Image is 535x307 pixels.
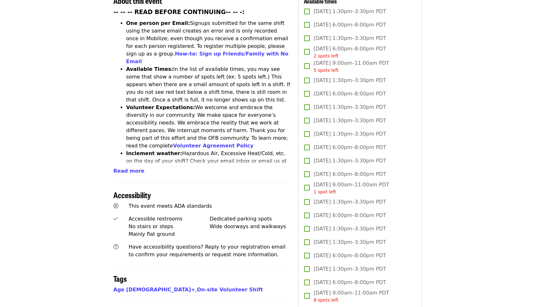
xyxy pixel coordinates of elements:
[126,150,182,156] strong: Inclement weather:
[314,21,386,29] span: [DATE] 6:00pm–8:00pm PDT
[126,66,173,72] strong: Available Times:
[129,230,210,238] div: Mainly flat ground
[113,216,118,222] i: check icon
[314,34,386,42] span: [DATE] 1:30pm–3:30pm PDT
[314,189,336,194] span: 1 spot left
[314,90,386,98] span: [DATE] 6:00pm–8:00pm PDT
[314,130,386,138] span: [DATE] 1:30pm–3:30pm PDT
[126,104,291,150] li: We welcome and embrace the diversity in our community. We make space for everyone’s accessibility...
[314,157,386,165] span: [DATE] 1:30pm–3:30pm PDT
[126,150,291,188] li: Hazardous Air, Excessive Heat/Cold, etc. on the day of your shift? Check your email inbox or emai...
[314,144,386,151] span: [DATE] 6:00pm–8:00pm PDT
[113,273,127,284] span: Tags
[210,223,291,230] div: Wide doorways and walkways
[314,77,386,84] span: [DATE] 1:30pm–3:30pm PDT
[314,45,386,59] span: [DATE] 6:00pm–8:00pm PDT
[314,59,389,74] span: [DATE] 9:00am–11:00am PDT
[113,168,144,174] span: Read more
[129,223,210,230] div: No stairs or steps
[314,252,386,259] span: [DATE] 6:00pm–8:00pm PDT
[314,103,386,111] span: [DATE] 1:30pm–3:30pm PDT
[129,215,210,223] div: Accessible restrooms
[314,238,386,246] span: [DATE] 1:30pm–3:30pm PDT
[113,287,197,293] span: ,
[314,289,389,303] span: [DATE] 9:00am–11:00am PDT
[210,215,291,223] div: Dedicated parking spots
[126,65,291,104] li: In the list of available times, you may see some that show a number of spots left (ex: 5 spots le...
[314,212,386,219] span: [DATE] 6:00pm–8:00pm PDT
[173,143,253,149] a: Volunteer Agreement Policy
[129,203,212,209] span: This event meets ADA standards
[113,203,118,209] i: universal-access icon
[113,189,151,200] span: Accessibility
[126,20,190,26] strong: One person per Email:
[314,297,339,303] span: 8 spots left
[314,198,386,206] span: [DATE] 1:30pm–3:30pm PDT
[113,287,195,293] a: Age [DEMOGRAPHIC_DATA]+
[126,51,289,64] a: How-to: Sign up Friends/Family with No Email
[314,8,386,15] span: [DATE] 1:30pm–3:30pm PDT
[126,104,195,110] strong: Volunteer Expectations:
[113,167,144,175] button: Read more
[314,279,386,286] span: [DATE] 6:00pm–8:00pm PDT
[314,181,389,195] span: [DATE] 9:00am–11:00am PDT
[314,170,386,178] span: [DATE] 6:00pm–8:00pm PDT
[197,287,263,293] a: On-site Volunteer Shift
[129,244,286,258] span: Have accessibility questions? Reply to your registration email to confirm your requirements or re...
[314,225,386,233] span: [DATE] 1:30pm–3:30pm PDT
[314,117,386,124] span: [DATE] 1:30pm–3:30pm PDT
[314,68,339,73] span: 5 spots left
[126,19,291,65] li: Signups submitted for the same shift using the same email creates an error and is only recorded o...
[113,9,245,15] strong: -- -- -- READ BEFORE CONTINUING-- -- -:
[314,265,386,273] span: [DATE] 1:30pm–3:30pm PDT
[113,244,118,250] i: question-circle icon
[314,53,339,58] span: 2 spots left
